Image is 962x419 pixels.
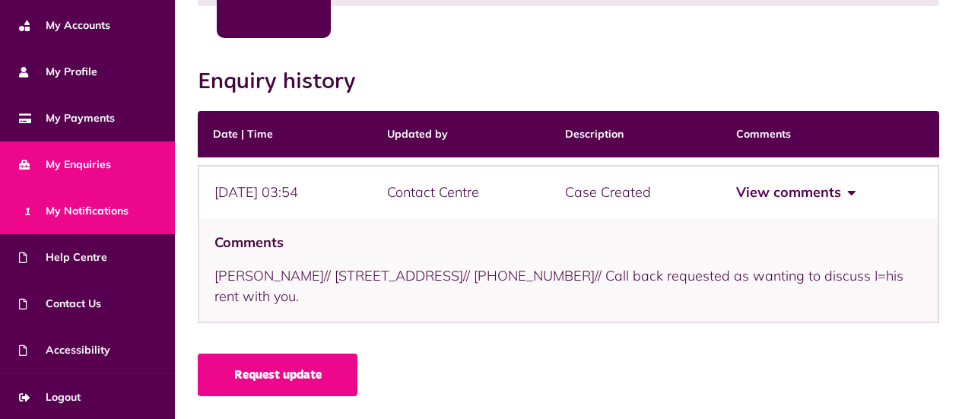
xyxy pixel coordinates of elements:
[372,111,550,157] th: Updated by
[736,182,854,204] button: View comments
[19,202,36,219] span: 1
[19,389,81,405] span: Logout
[198,354,357,396] a: Request update
[19,296,101,312] span: Contact Us
[198,165,372,221] div: [DATE] 03:54
[19,157,111,173] span: My Enquiries
[214,234,922,251] h4: Comments
[19,64,97,80] span: My Profile
[372,165,550,221] div: Contact Centre
[19,249,107,265] span: Help Centre
[19,17,110,33] span: My Accounts
[198,68,371,96] h2: Enquiry history
[19,203,129,219] span: My Notifications
[198,111,372,157] th: Date | Time
[19,110,115,126] span: My Payments
[19,342,110,358] span: Accessibility
[550,111,721,157] th: Description
[198,219,939,324] div: [PERSON_NAME]// [STREET_ADDRESS]// [PHONE_NUMBER]// Call back requested as wanting to discuss I=h...
[721,111,939,157] th: Comments
[550,165,721,221] div: Case Created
